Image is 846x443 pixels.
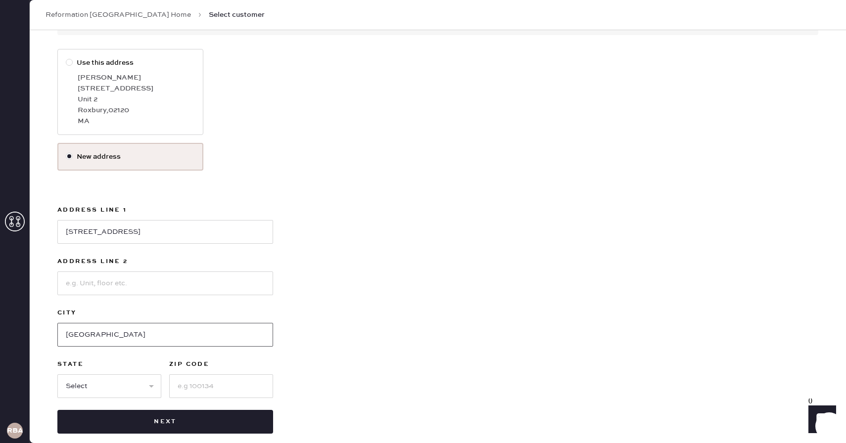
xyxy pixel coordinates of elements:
label: State [57,358,161,370]
input: e.g. Unit, floor etc. [57,271,273,295]
div: Roxbury , 02120 [78,105,195,116]
input: e.g 100134 [169,374,273,398]
a: Reformation [GEOGRAPHIC_DATA] Home [46,10,191,20]
label: Use this address [66,57,195,68]
label: ZIP Code [169,358,273,370]
iframe: Front Chat [799,399,842,441]
label: New address [66,151,195,162]
input: e.g. Street address, P.O. box etc. [57,220,273,244]
input: e.g New York [57,323,273,347]
button: Next [57,410,273,434]
div: [STREET_ADDRESS] [78,83,195,94]
label: City [57,307,273,319]
label: Address Line 2 [57,256,273,267]
div: [PERSON_NAME] [78,72,195,83]
div: Unit 2 [78,94,195,105]
label: Address Line 1 [57,204,273,216]
span: Select customer [209,10,265,20]
h3: RBA [7,427,23,434]
div: MA [78,116,195,127]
